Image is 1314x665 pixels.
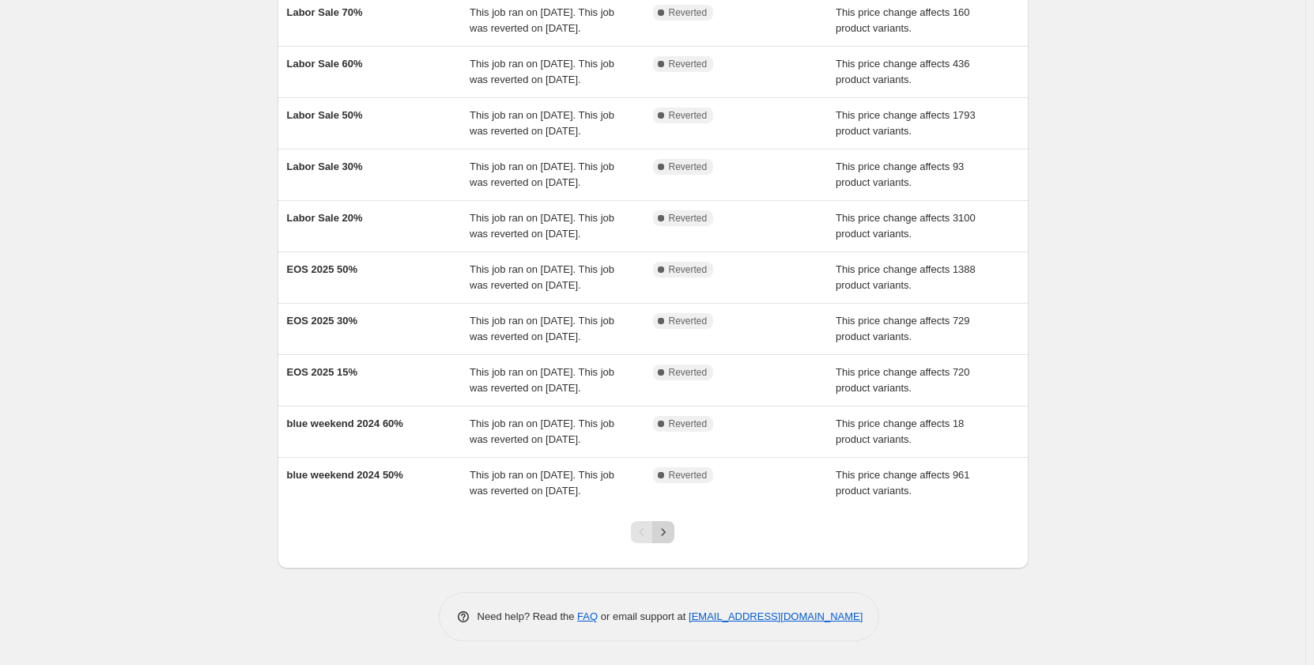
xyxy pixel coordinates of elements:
span: Labor Sale 70% [287,6,363,18]
nav: Pagination [631,521,674,543]
span: This job ran on [DATE]. This job was reverted on [DATE]. [470,6,614,34]
span: Reverted [669,212,708,225]
span: Labor Sale 30% [287,161,363,172]
span: Reverted [669,469,708,482]
span: This job ran on [DATE]. This job was reverted on [DATE]. [470,58,614,85]
span: blue weekend 2024 50% [287,469,403,481]
span: This job ran on [DATE]. This job was reverted on [DATE]. [470,161,614,188]
span: This price change affects 93 product variants. [836,161,964,188]
span: This price change affects 961 product variants. [836,469,970,497]
span: This price change affects 720 product variants. [836,366,970,394]
span: This job ran on [DATE]. This job was reverted on [DATE]. [470,418,614,445]
span: This job ran on [DATE]. This job was reverted on [DATE]. [470,315,614,342]
span: This job ran on [DATE]. This job was reverted on [DATE]. [470,366,614,394]
span: This price change affects 18 product variants. [836,418,964,445]
span: Reverted [669,366,708,379]
button: Next [652,521,674,543]
span: Labor Sale 20% [287,212,363,224]
span: Labor Sale 50% [287,109,363,121]
span: Labor Sale 60% [287,58,363,70]
span: Reverted [669,6,708,19]
span: Reverted [669,418,708,430]
span: Reverted [669,58,708,70]
span: Need help? Read the [478,610,578,622]
span: This job ran on [DATE]. This job was reverted on [DATE]. [470,212,614,240]
span: EOS 2025 50% [287,263,358,275]
span: Reverted [669,263,708,276]
span: EOS 2025 15% [287,366,358,378]
a: [EMAIL_ADDRESS][DOMAIN_NAME] [689,610,863,622]
span: This price change affects 436 product variants. [836,58,970,85]
span: Reverted [669,161,708,173]
span: or email support at [598,610,689,622]
span: This price change affects 1793 product variants. [836,109,976,137]
span: This job ran on [DATE]. This job was reverted on [DATE]. [470,263,614,291]
span: This job ran on [DATE]. This job was reverted on [DATE]. [470,469,614,497]
span: blue weekend 2024 60% [287,418,403,429]
span: This price change affects 729 product variants. [836,315,970,342]
span: This job ran on [DATE]. This job was reverted on [DATE]. [470,109,614,137]
a: FAQ [577,610,598,622]
span: EOS 2025 30% [287,315,358,327]
span: Reverted [669,109,708,122]
span: This price change affects 3100 product variants. [836,212,976,240]
span: Reverted [669,315,708,327]
span: This price change affects 160 product variants. [836,6,970,34]
span: This price change affects 1388 product variants. [836,263,976,291]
